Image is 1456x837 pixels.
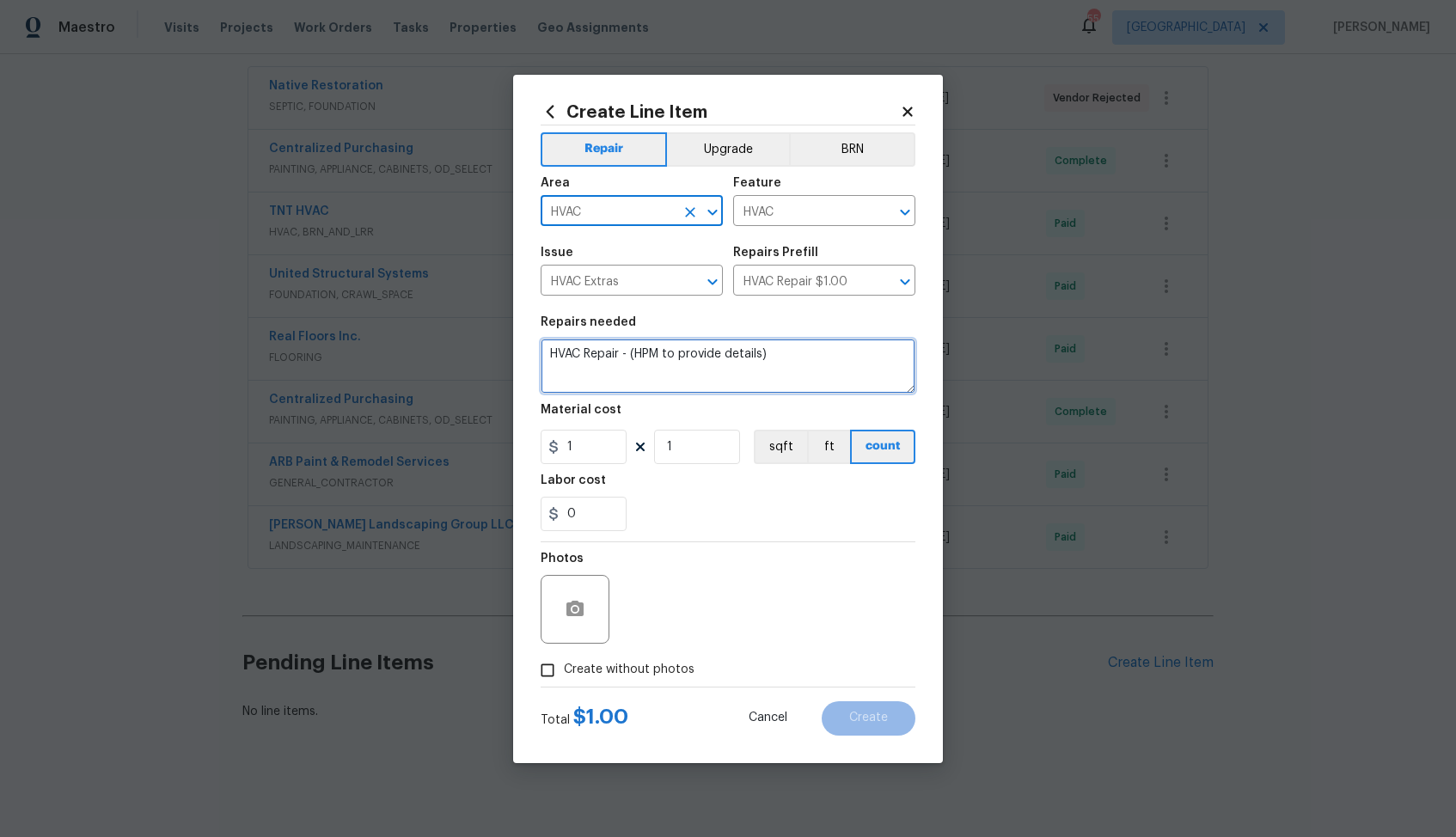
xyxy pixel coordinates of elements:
[541,177,570,189] h5: Area
[573,706,628,727] span: $ 1.00
[733,177,781,189] h5: Feature
[733,247,818,259] h5: Repairs Prefill
[893,270,917,294] button: Open
[721,701,815,736] button: Cancel
[541,553,584,565] h5: Photos
[893,200,917,224] button: Open
[541,339,915,394] textarea: HVAC Repair - (HPM to provide details)
[822,701,915,736] button: Create
[849,712,888,724] span: Create
[700,270,725,294] button: Open
[667,132,790,167] button: Upgrade
[541,316,636,328] h5: Repairs needed
[754,430,807,464] button: sqft
[541,474,606,486] h5: Labor cost
[541,102,900,121] h2: Create Line Item
[541,708,628,729] div: Total
[749,712,787,724] span: Cancel
[541,132,667,167] button: Repair
[541,404,621,416] h5: Material cost
[700,200,725,224] button: Open
[789,132,915,167] button: BRN
[850,430,915,464] button: count
[678,200,702,224] button: Clear
[564,661,694,679] span: Create without photos
[541,247,573,259] h5: Issue
[807,430,850,464] button: ft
